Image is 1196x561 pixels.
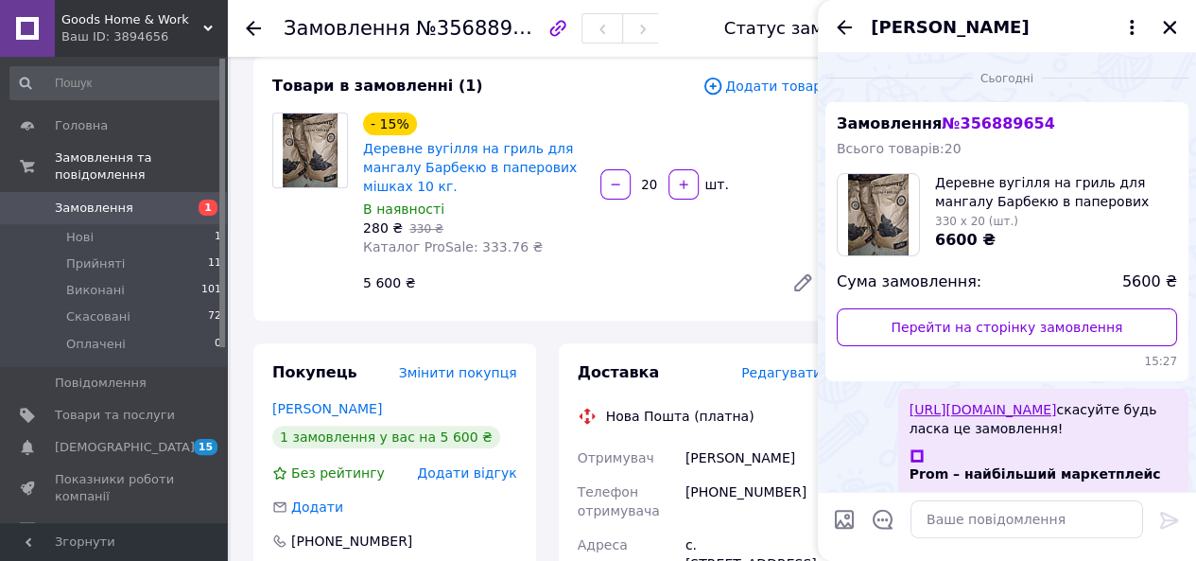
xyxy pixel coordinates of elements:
[1158,16,1181,39] button: Закрити
[741,365,822,380] span: Редагувати
[272,77,483,95] span: Товари в замовленні (1)
[55,439,195,456] span: [DEMOGRAPHIC_DATA]
[66,336,126,353] span: Оплачені
[289,532,414,551] div: [PHONE_NUMBER]
[416,16,550,40] span: №356889654
[199,200,217,216] span: 1
[578,363,660,381] span: Доставка
[399,365,517,380] span: Змінити покупця
[973,71,1041,87] span: Сьогодні
[201,282,221,299] span: 101
[871,15,1029,40] span: [PERSON_NAME]
[215,336,221,353] span: 0
[837,354,1177,370] span: 15:27 12.08.2025
[215,229,221,246] span: 1
[363,202,444,217] span: В наявності
[784,264,822,302] a: Редагувати
[363,113,417,135] div: - 15%
[291,465,385,481] span: Без рейтингу
[208,255,221,272] span: 11
[66,282,125,299] span: Виконані
[935,215,1018,228] span: 330 x 20 (шт.)
[363,220,403,236] span: 280 ₴
[66,229,94,246] span: Нові
[871,15,1143,40] button: [PERSON_NAME]
[837,141,962,156] span: Всього товарів: 20
[682,475,825,528] div: [PHONE_NUMBER]
[355,270,776,296] div: 5 600 ₴
[409,222,443,236] span: 330 ₴
[66,255,125,272] span: Прийняті
[283,114,338,187] img: Деревне вугілля на гриль для мангалу Барбекю в паперових мішках 10 кг.
[208,308,221,325] span: 72
[837,272,981,293] span: Сума замовлення:
[833,16,856,39] button: Назад
[578,537,628,552] span: Адреса
[61,11,203,28] span: Goods Home & Work
[194,439,217,455] span: 15
[942,114,1054,132] span: № 356889654
[55,471,175,505] span: Показники роботи компанії
[578,484,660,518] span: Телефон отримувача
[66,308,130,325] span: Скасовані
[55,117,108,134] span: Головна
[363,239,543,254] span: Каталог ProSale: 333.76 ₴
[935,231,996,249] span: 6600 ₴
[578,450,654,465] span: Отримувач
[55,521,104,538] span: Відгуки
[910,402,1057,417] a: [URL][DOMAIN_NAME]
[910,448,925,464] img: Prom – найбільший маркетплейс ...
[55,200,133,217] span: Замовлення
[272,426,500,448] div: 1 замовлення у вас на 5 600 ₴
[837,308,1177,346] a: Перейти на сторінку замовлення
[837,114,1055,132] span: Замовлення
[61,28,227,45] div: Ваш ID: 3894656
[724,19,898,38] div: Статус замовлення
[910,400,1177,438] span: скасуйте будь ласка це замовлення!
[848,174,910,255] img: 6689551400_w100_h100_drevesnyj-ugol-na.jpg
[284,17,410,40] span: Замовлення
[291,500,343,515] span: Додати
[702,76,822,96] span: Додати товар
[871,507,895,532] button: Відкрити шаблони відповідей
[55,375,147,392] span: Повідомлення
[9,66,223,100] input: Пошук
[363,141,577,194] a: Деревне вугілля на гриль для мангалу Барбекю в паперових мішках 10 кг.
[682,441,825,475] div: [PERSON_NAME]
[272,363,357,381] span: Покупець
[601,407,759,426] div: Нова Пошта (платна)
[55,407,175,424] span: Товари та послуги
[935,173,1177,211] span: Деревне вугілля на гриль для мангалу Барбекю в паперових мішках 10 кг.
[701,175,731,194] div: шт.
[55,149,227,184] span: Замовлення та повідомлення
[910,465,1177,502] span: Prom – найбільший маркетплейс ...
[825,68,1188,87] div: 12.08.2025
[246,19,261,38] div: Повернутися назад
[417,465,516,481] span: Додати відгук
[272,401,382,416] a: [PERSON_NAME]
[1122,272,1177,293] span: 5600 ₴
